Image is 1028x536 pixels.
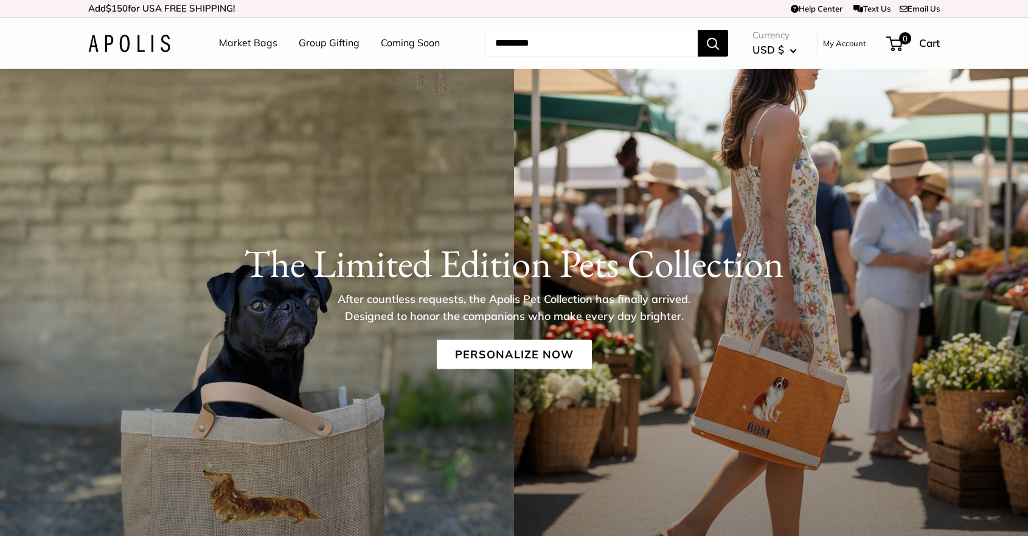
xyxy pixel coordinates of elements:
[899,32,911,44] span: 0
[698,30,728,57] button: Search
[299,34,359,52] a: Group Gifting
[106,2,128,14] span: $150
[485,30,698,57] input: Search...
[919,37,940,49] span: Cart
[752,27,797,44] span: Currency
[853,4,891,13] a: Text Us
[900,4,940,13] a: Email Us
[316,291,712,325] p: After countless requests, the Apolis Pet Collection has finally arrived. Designed to honor the co...
[88,240,940,287] h1: The Limited Edition Pets Collection
[823,36,866,50] a: My Account
[887,33,940,53] a: 0 Cart
[88,35,170,52] img: Apolis
[219,34,277,52] a: Market Bags
[752,40,797,60] button: USD $
[752,43,784,56] span: USD $
[381,34,440,52] a: Coming Soon
[791,4,842,13] a: Help Center
[437,340,592,369] a: Personalize Now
